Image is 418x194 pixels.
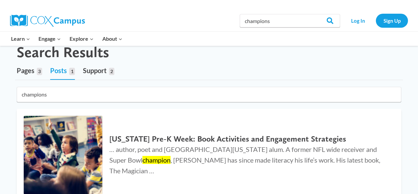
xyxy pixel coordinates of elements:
nav: Secondary Navigation [343,14,408,27]
h2: [US_STATE] Pre-K Week: Book Activities and Engagement Strategies [109,134,388,144]
span: 1 [69,68,75,75]
span: Posts [50,66,67,74]
nav: Primary Navigation [7,32,126,46]
a: Log In [343,14,373,27]
span: 3 [37,68,42,75]
span: 2 [109,68,114,75]
a: Support2 [83,61,114,80]
input: Search for... [17,87,401,102]
a: Pages3 [17,61,42,80]
button: Child menu of About [98,32,127,46]
button: Child menu of Engage [34,32,66,46]
span: Pages [17,66,34,74]
input: Search Cox Campus [240,14,340,27]
span: … author, poet and [GEOGRAPHIC_DATA][US_STATE] alum. A former NFL wide receiver and Super Bowl , ... [109,145,380,175]
button: Child menu of Explore [65,32,98,46]
span: Support [83,66,107,74]
img: Cox Campus [10,15,85,27]
mark: champion [142,156,171,164]
a: Sign Up [376,14,408,27]
h1: Search Results [17,43,109,61]
a: Posts1 [50,61,75,80]
button: Child menu of Learn [7,32,34,46]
